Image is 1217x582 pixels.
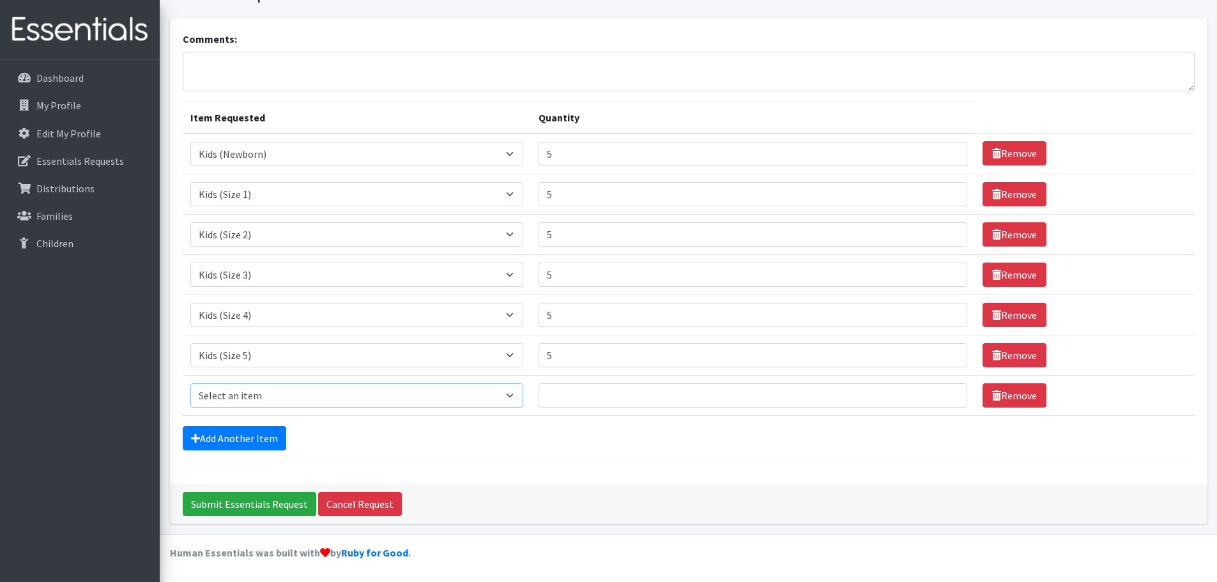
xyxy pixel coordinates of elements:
p: Edit My Profile [36,127,101,140]
a: Ruby for Good [341,546,408,559]
strong: Human Essentials was built with by . [170,546,411,559]
p: Distributions [36,182,95,195]
p: Families [36,210,73,222]
input: Submit Essentials Request [183,492,316,516]
p: My Profile [36,99,81,112]
a: Dashboard [5,65,155,91]
img: HumanEssentials [5,8,155,51]
a: My Profile [5,93,155,118]
a: Edit My Profile [5,121,155,146]
a: Children [5,231,155,256]
a: Remove [983,182,1046,206]
a: Remove [983,383,1046,408]
th: Quantity [531,102,975,134]
th: Item Requested [183,102,532,134]
a: Remove [983,263,1046,287]
a: Add Another Item [183,426,286,450]
a: Distributions [5,176,155,201]
a: Essentials Requests [5,148,155,174]
a: Remove [983,141,1046,165]
p: Dashboard [36,72,84,84]
a: Remove [983,343,1046,367]
label: Comments: [183,31,237,47]
p: Essentials Requests [36,155,124,167]
a: Remove [983,303,1046,327]
a: Remove [983,222,1046,247]
p: Children [36,237,73,250]
a: Cancel Request [318,492,402,516]
a: Families [5,203,155,229]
